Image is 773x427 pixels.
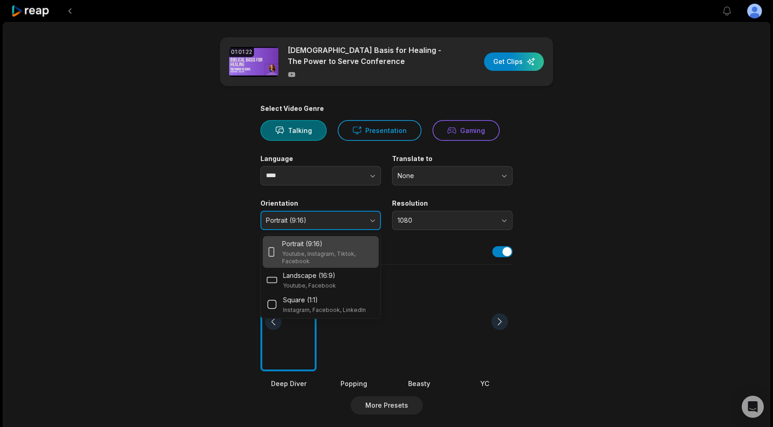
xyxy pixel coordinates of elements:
[338,120,421,141] button: Presentation
[283,271,335,280] p: Landscape (16:9)
[392,211,513,230] button: 1080
[456,379,513,388] div: YC
[260,104,513,113] div: Select Video Genre
[398,172,494,180] span: None
[326,379,382,388] div: Popping
[392,199,513,208] label: Resolution
[260,120,327,141] button: Talking
[351,396,423,415] button: More Presets
[282,239,323,248] p: Portrait (9:16)
[260,155,381,163] label: Language
[288,45,446,67] p: [DEMOGRAPHIC_DATA] Basis for Healing - The Power to Serve Conference
[260,199,381,208] label: Orientation
[484,52,544,71] button: Get Clips
[266,216,363,225] span: Portrait (9:16)
[260,211,381,230] button: Portrait (9:16)
[229,47,254,57] div: 01:01:22
[282,250,375,265] p: Youtube, Instagram, Tiktok, Facebook
[283,295,318,305] p: Square (1:1)
[433,120,500,141] button: Gaming
[260,234,381,319] div: Portrait (9:16)
[392,155,513,163] label: Translate to
[283,282,336,289] p: Youtube, Facebook
[260,379,317,388] div: Deep Diver
[391,379,447,388] div: Beasty
[742,396,764,418] div: Open Intercom Messenger
[398,216,494,225] span: 1080
[283,306,366,314] p: Instagram, Facebook, LinkedIn
[392,166,513,185] button: None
